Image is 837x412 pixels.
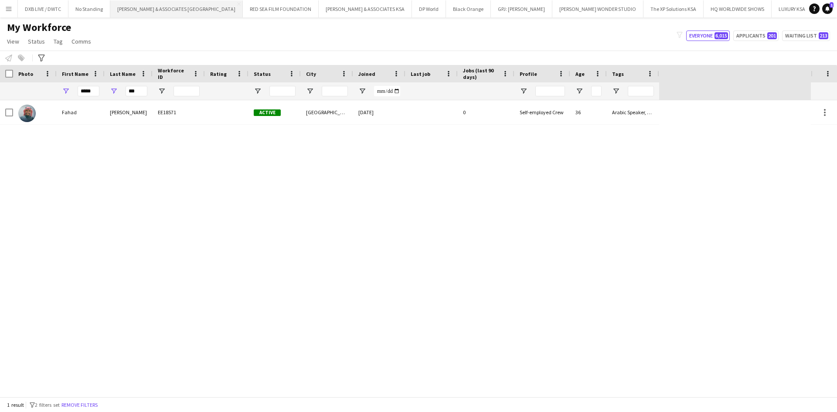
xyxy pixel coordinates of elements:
input: First Name Filter Input [78,86,99,96]
span: City [306,71,316,77]
div: Self-employed Crew [514,100,570,124]
button: [PERSON_NAME] WONDER STUDIO [552,0,643,17]
a: Comms [68,36,95,47]
app-action-btn: Advanced filters [36,53,47,63]
span: 2 filters set [35,402,60,408]
span: Profile [520,71,537,77]
div: [PERSON_NAME] [105,100,153,124]
button: Open Filter Menu [62,87,70,95]
button: Open Filter Menu [612,87,620,95]
span: Last Name [110,71,136,77]
img: Fahad Altaweel [18,105,36,122]
input: Workforce ID Filter Input [174,86,200,96]
span: First Name [62,71,88,77]
button: Waiting list213 [782,31,830,41]
button: RED SEA FILM FOUNDATION [243,0,319,17]
span: Joined [358,71,375,77]
span: Active [254,109,281,116]
span: Last job [411,71,430,77]
span: Status [28,37,45,45]
button: HQ WORLDWIDE SHOWS [704,0,772,17]
button: Open Filter Menu [158,87,166,95]
span: 1 [830,2,834,8]
button: The XP Solutions KSA [643,0,704,17]
button: Open Filter Menu [520,87,527,95]
span: Workforce ID [158,67,189,80]
span: Status [254,71,271,77]
button: Open Filter Menu [575,87,583,95]
div: 0 [458,100,514,124]
input: Profile Filter Input [535,86,565,96]
button: Open Filter Menu [306,87,314,95]
button: Open Filter Menu [254,87,262,95]
span: My Workforce [7,21,71,34]
span: Age [575,71,585,77]
button: [PERSON_NAME] & ASSOCIATES KSA [319,0,412,17]
button: GPJ: [PERSON_NAME] [491,0,552,17]
button: Open Filter Menu [110,87,118,95]
input: City Filter Input [322,86,348,96]
span: Rating [210,71,227,77]
button: DXB LIVE / DWTC [18,0,68,17]
button: DP World [412,0,446,17]
div: [DATE] [353,100,405,124]
button: Applicants201 [733,31,779,41]
input: Age Filter Input [591,86,602,96]
span: 6,015 [715,32,728,39]
a: Status [24,36,48,47]
button: Everyone6,015 [686,31,730,41]
div: 36 [570,100,607,124]
input: Last Name Filter Input [126,86,147,96]
span: View [7,37,19,45]
button: Black Orange [446,0,491,17]
input: Joined Filter Input [374,86,400,96]
span: 201 [767,32,777,39]
span: Tags [612,71,624,77]
input: Tags Filter Input [628,86,654,96]
button: Remove filters [60,400,99,410]
div: Arabic Speaker, Conferences, Ceremonies & Exhibitions, Done By Ahmed, Hospitality & Guest Relatio... [607,100,659,124]
button: Open Filter Menu [358,87,366,95]
a: View [3,36,23,47]
button: [PERSON_NAME] & ASSOCIATES [GEOGRAPHIC_DATA] [110,0,243,17]
button: LUXURY KSA [772,0,813,17]
span: Tag [54,37,63,45]
span: Jobs (last 90 days) [463,67,499,80]
span: Photo [18,71,33,77]
div: [GEOGRAPHIC_DATA] [301,100,353,124]
input: Status Filter Input [269,86,296,96]
span: Comms [71,37,91,45]
button: No Standing [68,0,110,17]
div: EE18571 [153,100,205,124]
span: 213 [819,32,828,39]
a: 1 [822,3,833,14]
div: Fahad [57,100,105,124]
a: Tag [50,36,66,47]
